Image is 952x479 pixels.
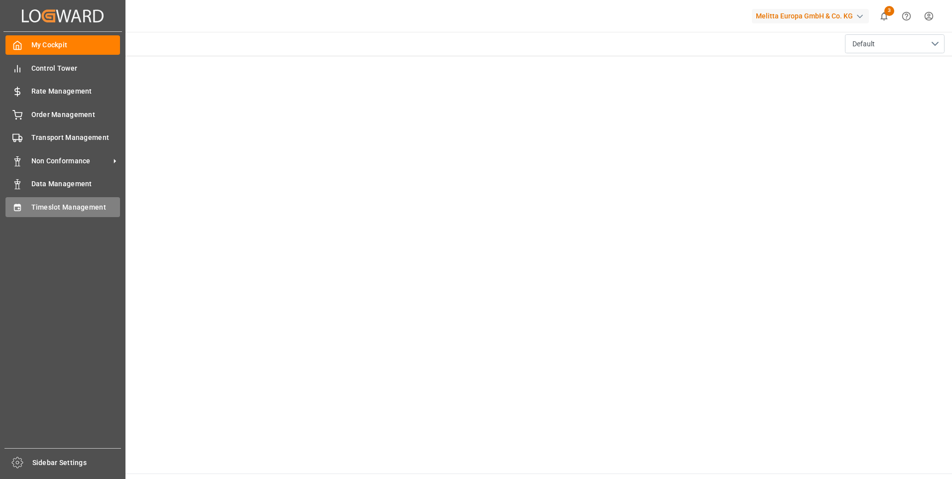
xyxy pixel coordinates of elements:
[5,105,120,124] a: Order Management
[31,110,120,120] span: Order Management
[31,63,120,74] span: Control Tower
[5,58,120,78] a: Control Tower
[5,174,120,194] a: Data Management
[31,156,110,166] span: Non Conformance
[32,458,121,468] span: Sidebar Settings
[852,39,875,49] span: Default
[752,6,873,25] button: Melitta Europa GmbH & Co. KG
[31,179,120,189] span: Data Management
[31,40,120,50] span: My Cockpit
[752,9,869,23] div: Melitta Europa GmbH & Co. KG
[5,128,120,147] a: Transport Management
[5,35,120,55] a: My Cockpit
[5,197,120,217] a: Timeslot Management
[884,6,894,16] span: 3
[31,132,120,143] span: Transport Management
[873,5,895,27] button: show 3 new notifications
[5,82,120,101] a: Rate Management
[895,5,918,27] button: Help Center
[31,86,120,97] span: Rate Management
[31,202,120,213] span: Timeslot Management
[845,34,945,53] button: open menu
